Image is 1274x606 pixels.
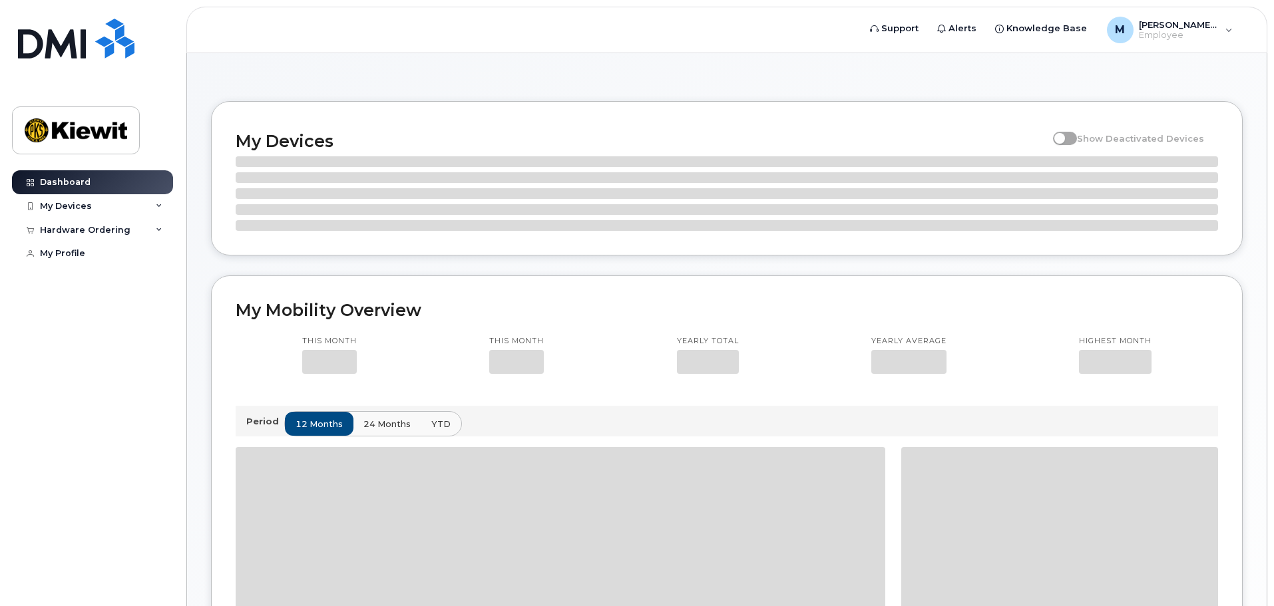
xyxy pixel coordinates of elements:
p: Yearly total [677,336,739,347]
span: YTD [431,418,451,430]
h2: My Mobility Overview [236,300,1218,320]
input: Show Deactivated Devices [1053,126,1064,136]
span: 24 months [363,418,411,430]
p: This month [489,336,544,347]
p: This month [302,336,357,347]
p: Period [246,415,284,428]
span: Show Deactivated Devices [1077,133,1204,144]
p: Highest month [1079,336,1152,347]
h2: My Devices [236,131,1046,151]
p: Yearly average [871,336,947,347]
